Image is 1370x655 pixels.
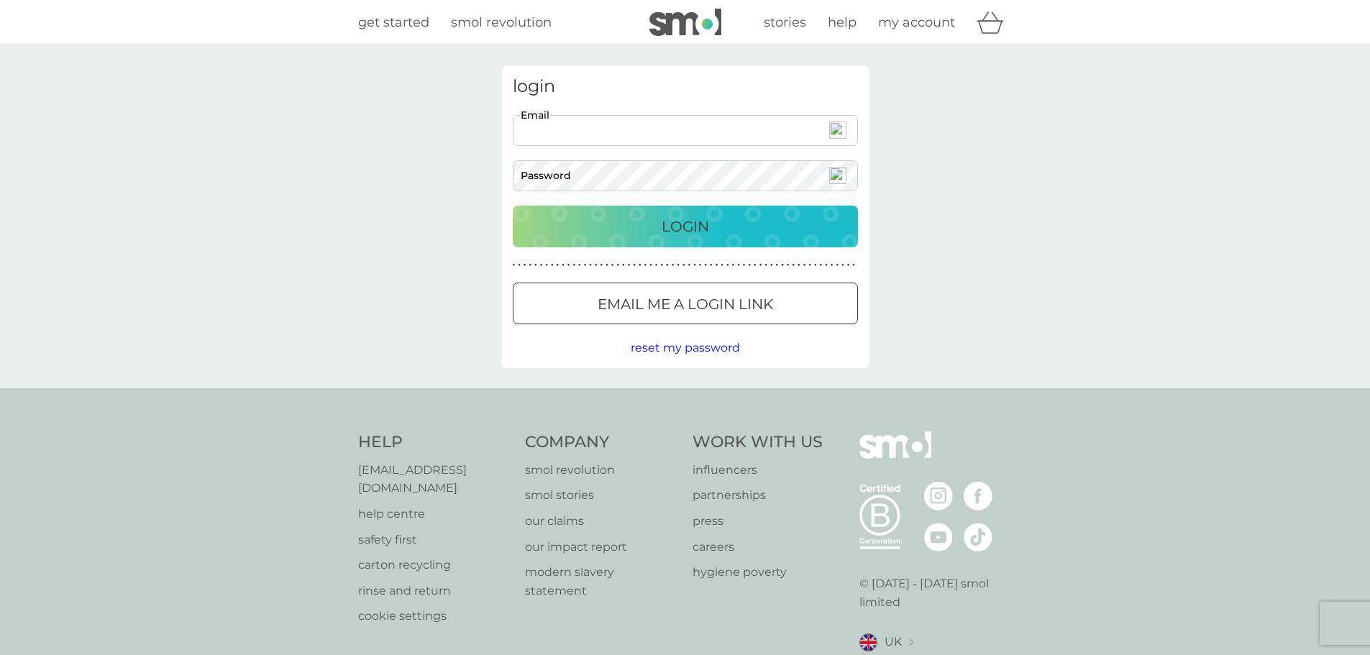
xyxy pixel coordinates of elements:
p: ● [693,262,696,269]
img: visit the smol Instagram page [924,482,953,510]
p: ● [524,262,526,269]
p: our claims [525,512,678,531]
p: ● [633,262,636,269]
h4: Help [358,431,511,454]
img: npw-badge-icon-locked.svg [829,122,846,139]
p: ● [649,262,652,269]
img: visit the smol Facebook page [964,482,992,510]
p: ● [660,262,663,269]
p: ● [770,262,773,269]
p: ● [847,262,850,269]
p: ● [825,262,828,269]
p: ● [682,262,685,269]
h3: login [513,76,858,97]
p: ● [704,262,707,269]
p: ● [710,262,713,269]
img: UK flag [859,633,877,651]
a: stories [764,12,806,33]
p: ● [732,262,735,269]
p: ● [852,262,855,269]
p: ● [639,262,641,269]
img: npw-badge-icon-locked.svg [829,167,846,184]
p: ● [557,262,560,269]
a: help centre [358,505,511,523]
p: ● [699,262,702,269]
span: reset my password [631,341,740,354]
p: ● [589,262,592,269]
p: ● [616,262,619,269]
a: modern slavery statement [525,563,678,600]
a: smol revolution [525,461,678,480]
p: ● [764,262,767,269]
a: cookie settings [358,607,511,626]
span: help [828,14,857,30]
a: partnerships [693,486,823,505]
h4: Work With Us [693,431,823,454]
img: visit the smol Youtube page [924,523,953,551]
a: get started [358,12,429,33]
p: ● [513,262,516,269]
p: ● [748,262,751,269]
p: press [693,512,823,531]
p: Email me a login link [598,293,773,316]
a: smol stories [525,486,678,505]
p: ● [600,262,603,269]
p: ● [792,262,795,269]
p: ● [551,262,554,269]
p: ● [628,262,631,269]
p: ● [743,262,746,269]
p: ● [567,262,570,269]
span: UK [885,633,902,651]
p: ● [540,262,543,269]
p: ● [726,262,729,269]
p: ● [721,262,723,269]
div: basket [977,8,1013,37]
p: ● [820,262,823,269]
img: visit the smol Tiktok page [964,523,992,551]
a: rinse and return [358,582,511,600]
p: ● [754,262,757,269]
p: ● [798,262,800,269]
p: ● [803,262,806,269]
a: help [828,12,857,33]
p: ● [644,262,647,269]
img: smol [859,431,931,480]
a: [EMAIL_ADDRESS][DOMAIN_NAME] [358,461,511,498]
p: ● [677,262,680,269]
p: ● [545,262,548,269]
a: my account [878,12,955,33]
p: ● [688,262,691,269]
span: get started [358,14,429,30]
a: carton recycling [358,556,511,574]
a: our impact report [525,538,678,556]
h4: Company [525,431,678,454]
p: ● [606,262,608,269]
p: ● [808,262,811,269]
p: ● [534,262,537,269]
p: ● [787,262,790,269]
span: my account [878,14,955,30]
span: smol revolution [451,14,552,30]
p: ● [655,262,658,269]
p: ● [578,262,581,269]
button: Login [513,206,858,247]
p: ● [759,262,762,269]
a: safety first [358,531,511,549]
p: ● [814,262,817,269]
p: ● [518,262,521,269]
button: Email me a login link [513,283,858,324]
a: hygiene poverty [693,563,823,582]
p: ● [737,262,740,269]
p: ● [836,262,839,269]
img: smol [649,9,721,36]
p: ● [562,262,565,269]
p: ● [831,262,834,269]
